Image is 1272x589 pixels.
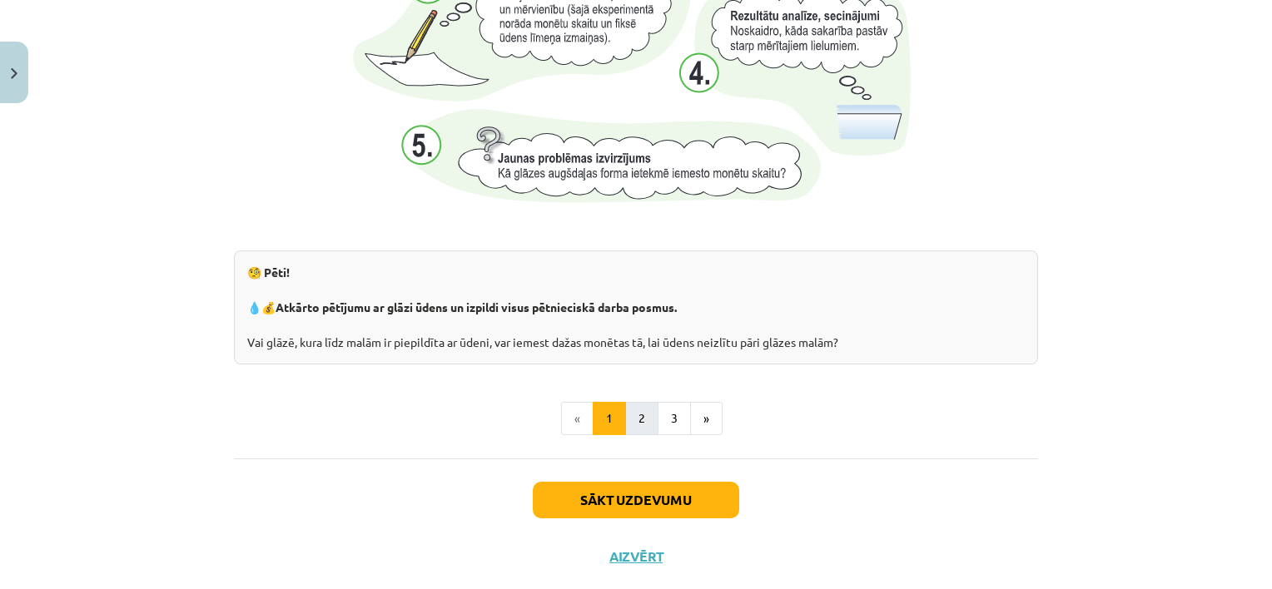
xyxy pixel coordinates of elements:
button: 3 [658,402,691,435]
strong: Atkārto pētījumu ar glāzi ūdens un izpildi visus pētnieciskā darba posmus. [276,299,677,314]
button: Sākt uzdevumu [533,482,739,518]
button: 1 [593,402,626,435]
button: 2 [625,402,658,435]
nav: Page navigation example [234,402,1038,435]
strong: 🧐 Pēti! [247,265,290,280]
img: icon-close-lesson-0947bae3869378f0d4975bcd49f059093ad1ed9edebbc8119c70593378902aed.svg [11,68,17,79]
div: 💧💰 Vai glāzē, kura līdz malām ir piepildīta ar ūdeni, var iemest dažas monētas tā, lai ūdens neiz... [234,250,1038,364]
button: » [690,402,723,435]
button: Aizvērt [604,548,668,565]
